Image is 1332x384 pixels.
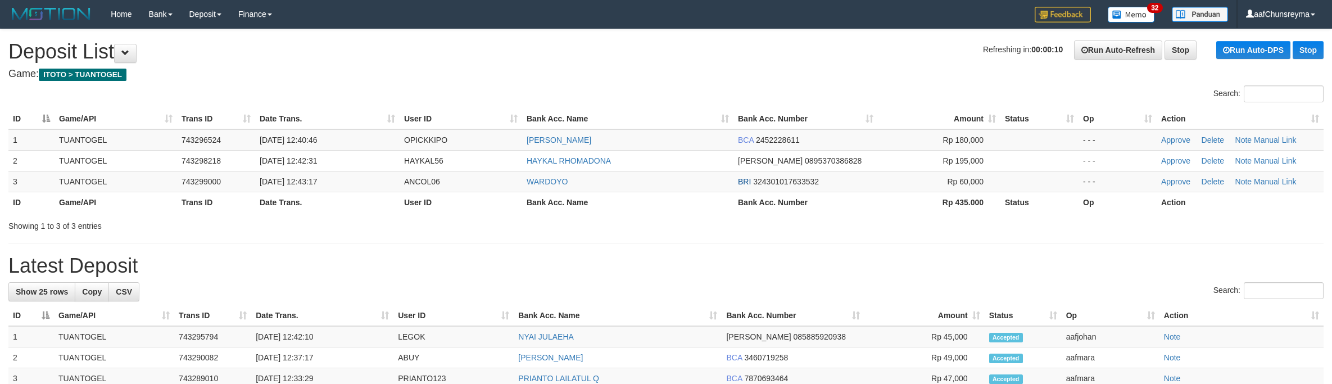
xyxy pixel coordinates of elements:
th: User ID: activate to sort column ascending [400,109,522,129]
a: Manual Link [1254,156,1297,165]
th: ID [8,192,55,213]
th: Date Trans.: activate to sort column ascending [251,305,393,326]
td: TUANTOGEL [55,129,177,151]
h4: Game: [8,69,1324,80]
label: Search: [1213,85,1324,102]
span: ANCOL06 [404,177,440,186]
th: Op: activate to sort column ascending [1062,305,1159,326]
th: Bank Acc. Name: activate to sort column ascending [522,109,733,129]
span: Accepted [989,374,1023,384]
th: Date Trans.: activate to sort column ascending [255,109,400,129]
a: Stop [1293,41,1324,59]
img: Button%20Memo.svg [1108,7,1155,22]
span: [DATE] 12:43:17 [260,177,317,186]
th: Bank Acc. Name: activate to sort column ascending [514,305,722,326]
th: Op [1079,192,1157,213]
a: Approve [1161,135,1190,144]
a: Note [1235,177,1252,186]
span: Copy 085885920938 to clipboard [794,332,846,341]
span: OPICKKIPO [404,135,447,144]
a: Copy [75,282,109,301]
span: Copy 3460719258 to clipboard [744,353,788,362]
span: [DATE] 12:42:31 [260,156,317,165]
td: ABUY [393,347,514,368]
a: Run Auto-Refresh [1074,40,1162,60]
a: Note [1164,332,1181,341]
td: 743290082 [174,347,251,368]
a: Manual Link [1254,135,1297,144]
td: - - - [1079,129,1157,151]
a: NYAI JULAEHA [518,332,574,341]
td: TUANTOGEL [54,326,174,347]
img: panduan.png [1172,7,1228,22]
td: 2 [8,150,55,171]
td: aafjohan [1062,326,1159,347]
th: Trans ID [177,192,255,213]
h1: Latest Deposit [8,255,1324,277]
td: - - - [1079,150,1157,171]
th: Date Trans. [255,192,400,213]
span: [DATE] 12:40:46 [260,135,317,144]
a: CSV [108,282,139,301]
th: User ID [400,192,522,213]
th: Amount: activate to sort column ascending [864,305,985,326]
span: HAYKAL56 [404,156,443,165]
th: Game/API: activate to sort column ascending [54,305,174,326]
h1: Deposit List [8,40,1324,63]
td: [DATE] 12:42:10 [251,326,393,347]
td: 3 [8,171,55,192]
span: Accepted [989,333,1023,342]
input: Search: [1244,282,1324,299]
th: Amount: activate to sort column ascending [878,109,1000,129]
th: User ID: activate to sort column ascending [393,305,514,326]
th: Op: activate to sort column ascending [1079,109,1157,129]
th: Action: activate to sort column ascending [1159,305,1324,326]
span: Copy 0895370386828 to clipboard [805,156,862,165]
a: Stop [1165,40,1197,60]
th: Action [1157,192,1324,213]
a: Delete [1202,177,1224,186]
span: Copy 324301017633532 to clipboard [753,177,819,186]
th: Rp 435.000 [878,192,1000,213]
td: 1 [8,129,55,151]
label: Search: [1213,282,1324,299]
th: Status: activate to sort column ascending [985,305,1062,326]
a: Approve [1161,156,1190,165]
td: - - - [1079,171,1157,192]
td: [DATE] 12:37:17 [251,347,393,368]
td: aafmara [1062,347,1159,368]
a: Show 25 rows [8,282,75,301]
a: Run Auto-DPS [1216,41,1290,59]
a: Delete [1202,135,1224,144]
td: TUANTOGEL [55,150,177,171]
span: Show 25 rows [16,287,68,296]
th: ID: activate to sort column descending [8,109,55,129]
span: Accepted [989,354,1023,363]
div: Showing 1 to 3 of 3 entries [8,216,547,232]
a: [PERSON_NAME] [518,353,583,362]
td: 1 [8,326,54,347]
td: 2 [8,347,54,368]
td: TUANTOGEL [55,171,177,192]
a: Delete [1202,156,1224,165]
span: BCA [726,353,742,362]
td: LEGOK [393,326,514,347]
span: CSV [116,287,132,296]
th: Bank Acc. Number: activate to sort column ascending [722,305,864,326]
img: MOTION_logo.png [8,6,94,22]
span: Rp 195,000 [943,156,984,165]
th: Status: activate to sort column ascending [1000,109,1079,129]
th: Bank Acc. Number [733,192,878,213]
span: BRI [738,177,751,186]
a: [PERSON_NAME] [527,135,591,144]
span: 743299000 [182,177,221,186]
a: Approve [1161,177,1190,186]
a: Note [1164,374,1181,383]
th: Trans ID: activate to sort column ascending [177,109,255,129]
span: Refreshing in: [983,45,1063,54]
th: Bank Acc. Name [522,192,733,213]
a: Note [1235,135,1252,144]
th: ID: activate to sort column descending [8,305,54,326]
a: WARDOYO [527,177,568,186]
a: Note [1235,156,1252,165]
